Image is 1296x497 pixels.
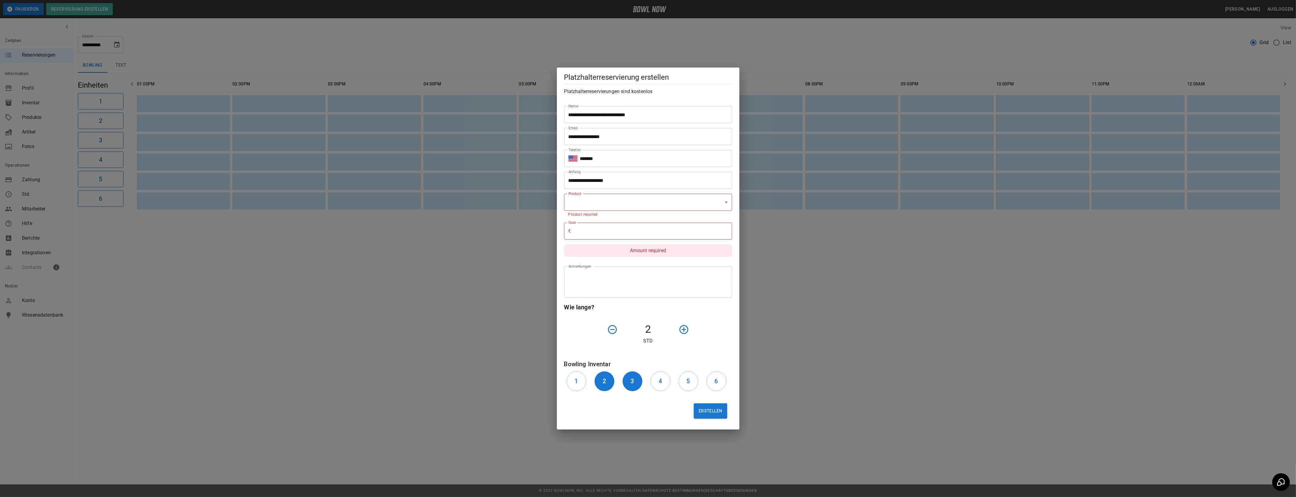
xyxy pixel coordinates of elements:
[564,172,728,189] input: Choose date, selected date is Nov 29, 2025
[564,194,732,211] div: ​
[564,87,732,96] h6: Platzhalterreservierungen sind kostenlos
[707,371,726,391] button: 6
[568,169,581,174] label: Anfang
[568,212,728,218] p: Product required
[564,359,732,369] h6: Bowling Inventar
[631,376,634,386] h6: 3
[564,302,732,312] h6: Wie lange?
[686,376,690,386] h6: 5
[575,376,578,386] h6: 1
[568,154,578,163] button: Select country
[595,371,614,391] button: 2
[620,323,676,336] h4: 2
[568,147,581,152] label: Telefon
[651,371,670,391] button: 4
[564,337,732,345] p: Std
[679,371,698,391] button: 5
[603,376,606,386] h6: 2
[564,245,732,257] p: Amount required
[658,376,662,386] h6: 4
[623,371,642,391] button: 3
[694,403,727,419] button: Erstellen
[568,228,571,235] p: €
[567,371,586,391] button: 1
[564,72,732,82] h5: Platzhalterreservierung erstellen
[714,376,718,386] h6: 6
